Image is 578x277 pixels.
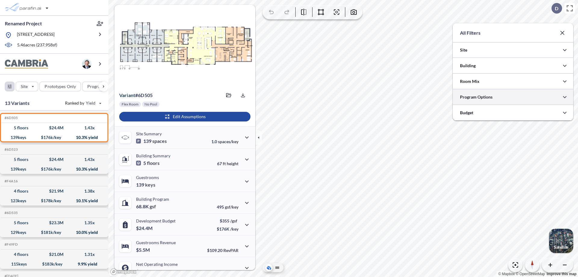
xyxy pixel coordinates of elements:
p: $24.4M [136,225,154,231]
h5: Click to copy the code [3,147,18,152]
button: Site Plan [274,264,281,271]
p: $176K [217,226,238,231]
p: Building [460,63,476,69]
p: Site [460,47,467,53]
button: Site [16,82,38,91]
span: spaces/key [218,139,238,144]
span: ft [223,161,226,166]
span: floors [147,160,160,166]
p: 13 Variants [5,99,30,107]
span: Yield [86,100,96,106]
img: BrandImage [5,59,48,69]
p: Satellite [554,245,568,250]
p: $109.20 [207,248,238,253]
p: Program [87,83,104,90]
span: spaces [152,138,167,144]
span: keys [145,182,155,188]
p: Prototypes Only [45,83,76,90]
button: Edit Assumptions [119,112,250,121]
span: Variant [119,92,135,98]
h5: Click to copy the code [3,116,18,120]
img: user logo [82,59,92,69]
p: 1.0 [211,139,238,144]
p: Development Budget [136,218,176,223]
p: Building Program [136,197,169,202]
span: gsf [150,203,156,209]
p: Budget [460,110,473,116]
p: $2.5M [136,269,151,275]
p: Building Summary [136,153,170,158]
p: # 6d505 [119,92,153,98]
h5: Click to copy the code [3,179,18,183]
p: 68.8K [136,203,156,209]
p: Site Summary [136,131,162,136]
p: 139 [136,182,155,188]
p: 45.0% [213,269,238,275]
p: 139 [136,138,167,144]
span: /key [230,226,238,231]
img: Switcher Image [549,229,573,253]
p: No Pool [144,102,157,107]
p: Edit Assumptions [173,114,206,120]
span: /gsf [230,218,237,223]
p: Renamed Project [5,20,42,27]
p: All Filters [460,29,480,36]
button: Prototypes Only [39,82,81,91]
a: OpenStreetMap [516,272,545,276]
p: 495 [217,204,238,209]
p: 5.46 acres ( 237,958 sf) [17,42,57,49]
span: RevPAR [223,248,238,253]
p: Net Operating Income [136,262,178,267]
a: Mapbox [498,272,515,276]
button: Program [82,82,115,91]
p: [STREET_ADDRESS] [17,31,54,39]
p: Room Mix [460,78,480,84]
p: Guestrooms [136,175,159,180]
button: Aerial View [265,264,272,271]
span: height [227,161,238,166]
p: 67 [217,161,238,166]
p: Flex Room [122,102,138,107]
button: Switcher ImageSatellite [549,229,573,253]
span: margin [225,269,238,275]
a: Mapbox homepage [110,268,137,275]
span: gsf/key [225,204,238,209]
p: Site [21,83,28,90]
h5: Click to copy the code [3,211,18,215]
p: 5 [136,160,160,166]
button: Ranked by Yield [60,98,105,108]
p: D [555,6,558,11]
p: $5.5M [136,247,151,253]
h5: Click to copy the code [3,242,18,247]
p: Guestrooms Revenue [136,240,176,245]
a: Improve this map [547,272,576,276]
p: $355 [217,218,238,223]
